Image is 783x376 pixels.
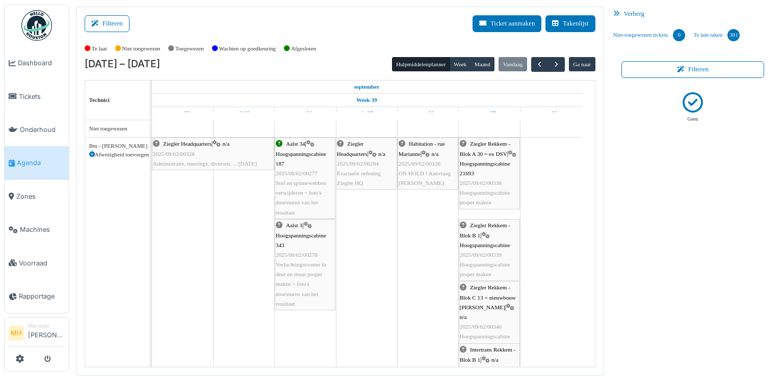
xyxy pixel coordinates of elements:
span: Hoogspanningscabine proper maken [460,261,510,277]
li: [PERSON_NAME] [28,322,65,344]
span: Evacuatie oefening Ziegler HQ [337,170,381,186]
div: | [153,139,273,169]
a: Te late taken [689,21,744,49]
span: Rapportage [19,291,65,301]
div: | [460,221,519,279]
span: Technici [89,97,110,103]
h2: [DATE] – [DATE] [85,58,160,70]
button: Week [450,57,471,71]
span: Ziegler Rekkem - Blok C 13 = nieuwbouw [PERSON_NAME] [460,284,516,310]
span: Hoogspanningscabine [460,242,510,248]
button: Vorige [531,57,548,72]
span: Aalst 34 [286,141,305,147]
div: | [399,139,457,188]
span: Machines [20,225,65,234]
div: | [276,139,334,218]
label: Toegewezen [175,44,204,53]
span: Agenda [17,158,65,168]
div: | [337,139,396,188]
span: n/a [223,141,230,147]
div: | [460,283,519,351]
button: Vandaag [499,57,527,71]
span: Ziegler Rekkem - Blok A 30 = ex DSV [460,141,510,156]
a: Week 39 [354,94,380,106]
button: Hulpmiddelenplanner [392,57,450,71]
p: Geen [688,116,698,123]
a: Tickets [5,79,69,113]
label: Afgesloten [291,44,316,53]
a: Agenda [5,146,69,179]
span: Zones [16,192,65,201]
a: 28 september 2025 [542,107,560,120]
span: n/a [378,151,385,157]
span: Ziegler Headquarters [337,141,368,156]
a: Onderhoud [5,113,69,146]
span: Hoogspanningscabine 187 [276,151,326,167]
span: Hoogspanningscabine proper maken [460,190,510,205]
span: 2025/09/62/00284 [337,160,379,167]
label: Wachten op goedkeuring [219,44,276,53]
div: 381 [727,29,740,41]
button: Takenlijst [545,15,595,32]
a: 25 september 2025 [357,107,376,120]
span: n/a [491,357,499,363]
div: Bm - [PERSON_NAME] [89,142,146,150]
a: Voorraad [5,246,69,279]
span: Tickets [19,92,65,101]
a: Machines [5,213,69,246]
li: MH [9,326,24,341]
span: Dashboard [18,58,65,68]
span: 2025/09/62/00339 [460,252,502,258]
a: Zones [5,180,69,213]
div: Afwezigheid toevoegen [89,150,146,159]
span: Hoogspanningscabine proper maken [460,333,510,349]
a: 24 september 2025 [296,107,315,120]
span: n/a [460,314,467,320]
div: 0 [673,29,685,41]
a: MH Manager[PERSON_NAME] [9,322,65,346]
a: 23 september 2025 [236,107,252,120]
div: Niet toegewezen [89,124,146,133]
span: Hoogspanningscabine 21693 [460,160,510,176]
span: Voorraad [19,258,65,268]
span: 2025/08/62/00312 [460,366,502,372]
div: Manager [28,322,65,330]
span: 2025/09/62/00328 [153,151,195,157]
span: 2025/09/62/00326 [399,160,440,167]
button: Maand [470,57,494,71]
button: Filteren [85,15,129,32]
button: Ga naar [569,57,595,71]
a: Dashboard [5,46,69,79]
a: 27 september 2025 [481,107,499,120]
span: 2025/08/62/00278 [276,252,318,258]
a: 22 september 2025 [351,80,382,93]
span: Habitation - rue Marianne [399,141,445,156]
button: Ticket aanmaken [473,15,541,32]
div: | [276,221,334,309]
a: Niet-toegewezen tickets [609,21,690,49]
span: Stof en spinnewebben verwijderen + foto's doorsturen van het resultaat [276,180,326,216]
span: 2025/09/62/00340 [460,324,502,330]
a: Rapportage [5,280,69,313]
button: Filteren [621,61,765,78]
a: 22 september 2025 [172,107,192,120]
span: n/a [431,151,438,157]
label: Niet toegewezen [122,44,160,53]
button: Volgende [547,57,564,72]
img: Badge_color-CXgf-gQk.svg [21,10,52,41]
span: 2025/08/62/00277 [276,170,318,176]
span: Intertrans Rekkem - Blok B 1 [460,346,516,362]
div: Verberg [609,7,777,21]
span: Administratie, meetings, diversen, ... [DATE] [153,160,257,167]
span: Aalst 3 [286,222,302,228]
span: ON HOLD ! Aanvraag [PERSON_NAME] [399,170,451,186]
a: 26 september 2025 [420,107,437,120]
label: Te laat [92,44,107,53]
span: 2025/09/62/00338 [460,180,502,186]
span: Onderhoud [20,125,65,135]
div: | [460,139,519,207]
span: Ziegler Headquarters [163,141,212,147]
span: Ziegler Rekkem - Blok B 1 [460,222,510,238]
span: Hoogspanningscabine 343 [276,232,326,248]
